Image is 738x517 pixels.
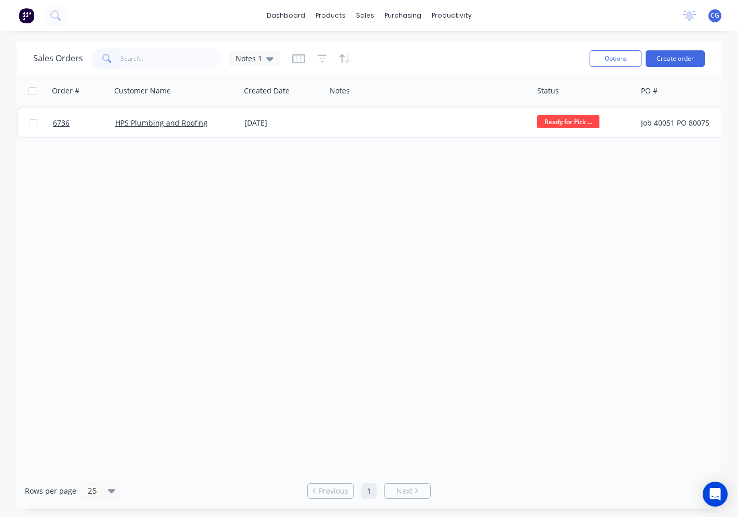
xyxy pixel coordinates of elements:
span: Previous [319,486,348,496]
div: Customer Name [114,86,171,96]
div: Status [537,86,559,96]
input: Search... [120,48,222,69]
span: CG [710,11,719,20]
span: 6736 [53,118,70,128]
a: HPS Plumbing and Roofing [115,118,208,128]
div: Created Date [244,86,290,96]
ul: Pagination [303,483,435,499]
div: productivity [427,8,477,23]
button: Create order [646,50,705,67]
div: Order # [52,86,79,96]
a: 6736 [53,107,115,139]
div: purchasing [379,8,427,23]
div: [DATE] [244,118,322,128]
span: Next [397,486,413,496]
span: Rows per page [25,486,76,496]
a: Page 1 is your current page [361,483,377,499]
div: sales [351,8,379,23]
div: PO # [641,86,658,96]
img: Factory [19,8,34,23]
div: products [310,8,351,23]
div: Notes [330,86,350,96]
h1: Sales Orders [33,53,83,63]
span: Ready for Pick ... [537,115,599,128]
a: dashboard [262,8,310,23]
span: Notes 1 [236,53,262,64]
div: Open Intercom Messenger [703,482,728,507]
a: Next page [385,486,430,496]
button: Options [590,50,641,67]
a: Previous page [308,486,353,496]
